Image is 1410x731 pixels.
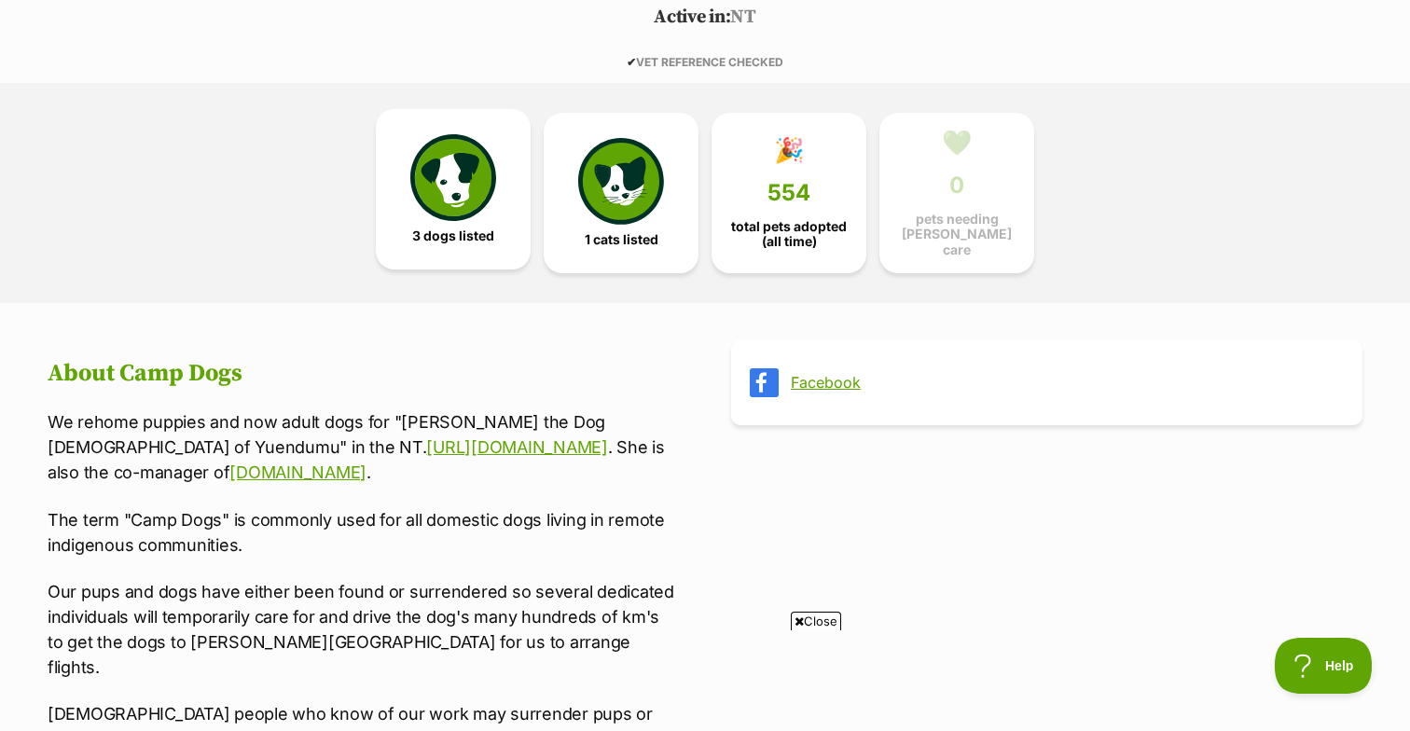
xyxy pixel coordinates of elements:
[654,6,730,29] span: Active in:
[48,507,679,558] p: The term "Camp Dogs" is commonly used for all domestic dogs living in remote indigenous communities.
[942,129,972,157] div: 💚
[767,180,810,206] span: 554
[366,638,1044,722] iframe: Advertisement
[949,172,964,199] span: 0
[544,113,698,273] a: 1 cats listed
[879,113,1034,273] a: 💚 0 pets needing [PERSON_NAME] care
[410,134,496,220] img: petrescue-icon-eee76f85a60ef55c4a1927667547b313a7c0e82042636edf73dce9c88f694885.svg
[727,219,850,249] span: total pets adopted (all time)
[48,360,679,388] h2: About Camp Dogs
[376,109,531,269] a: 3 dogs listed
[48,409,679,485] p: We rehome puppies and now adult dogs for "[PERSON_NAME] the Dog [DEMOGRAPHIC_DATA] of Yuendumu" i...
[627,55,636,69] icon: ✔
[791,612,841,630] span: Close
[1275,638,1373,694] iframe: Help Scout Beacon - Open
[774,136,804,164] div: 🎉
[412,228,494,243] span: 3 dogs listed
[426,437,607,457] a: [URL][DOMAIN_NAME]
[712,113,866,273] a: 🎉 554 total pets adopted (all time)
[791,374,1336,391] a: Facebook
[48,579,679,680] p: Our pups and dogs have either been found or surrendered so several dedicated individuals will tem...
[627,55,783,69] span: VET REFERENCE CHECKED
[895,212,1018,256] span: pets needing [PERSON_NAME] care
[585,232,658,247] span: 1 cats listed
[229,462,366,482] a: [DOMAIN_NAME]
[578,138,664,224] img: cat-icon-068c71abf8fe30c970a85cd354bc8e23425d12f6e8612795f06af48be43a487a.svg
[20,4,1390,32] p: NT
